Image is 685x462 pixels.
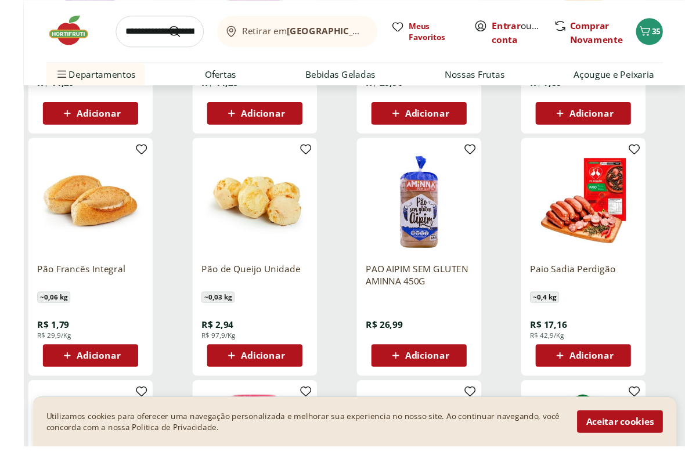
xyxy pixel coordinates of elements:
button: Carrinho [634,19,662,46]
span: Adicionar [395,363,440,373]
span: Retirar em [226,27,355,37]
img: Paio Sadia Perdigão [524,152,634,262]
span: Adicionar [395,113,440,122]
span: Adicionar [565,113,610,122]
span: ou [485,20,536,48]
a: Nossas Frutas [436,70,498,84]
a: Açougue e Peixaria [569,70,652,84]
span: Adicionar [225,113,270,122]
span: R$ 29,9/Kg [14,342,49,352]
span: R$ 42,9/Kg [524,342,560,352]
a: Bebidas Geladas [292,70,365,84]
button: Submit Search [149,26,177,39]
input: search [95,16,186,49]
button: Adicionar [530,356,629,380]
span: Adicionar [55,113,100,122]
a: Ofertas [188,70,220,84]
img: Pão de Queijo Unidade [184,152,294,262]
a: Paio Sadia Perdigão [524,272,634,297]
button: Menu [33,63,46,91]
a: Pão de Queijo Unidade [184,272,294,297]
button: Adicionar [530,106,629,129]
span: R$ 26,99 [354,330,392,342]
a: Criar conta [485,20,549,47]
button: Retirar em[GEOGRAPHIC_DATA]/[GEOGRAPHIC_DATA] [200,16,366,49]
span: ~ 0,03 kg [184,302,218,313]
a: Entrar [485,20,514,33]
span: 35 [650,27,659,38]
a: Comprar Novamente [565,20,620,47]
p: Utilizamos cookies para oferecer uma navegação personalizada e melhorar sua experiencia no nosso ... [23,425,559,448]
button: Adicionar [190,106,289,129]
img: Pão Francês Integral [14,152,124,262]
button: Adicionar [190,356,289,380]
span: Adicionar [565,363,610,373]
span: R$ 2,94 [184,330,217,342]
a: PAO AIPIM SEM GLUTEN AMINNA 450G [354,272,464,297]
button: Aceitar cookies [573,425,662,448]
span: Adicionar [55,363,100,373]
img: Hortifruti [23,14,81,49]
span: ~ 0,06 kg [14,302,48,313]
button: Adicionar [360,106,459,129]
b: [GEOGRAPHIC_DATA]/[GEOGRAPHIC_DATA] [273,26,468,38]
a: Meus Favoritos [380,21,452,44]
img: PAO AIPIM SEM GLUTEN AMINNA 450G [354,152,464,262]
span: Departamentos [33,63,116,91]
button: Adicionar [20,106,118,129]
span: Adicionar [225,363,270,373]
span: Meus Favoritos [399,21,452,44]
button: Adicionar [20,356,118,380]
span: ~ 0,4 kg [524,302,554,313]
span: R$ 17,16 [524,330,563,342]
span: R$ 97,9/Kg [184,342,219,352]
button: Adicionar [360,356,459,380]
a: Pão Francês Integral [14,272,124,297]
span: R$ 1,79 [14,330,47,342]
